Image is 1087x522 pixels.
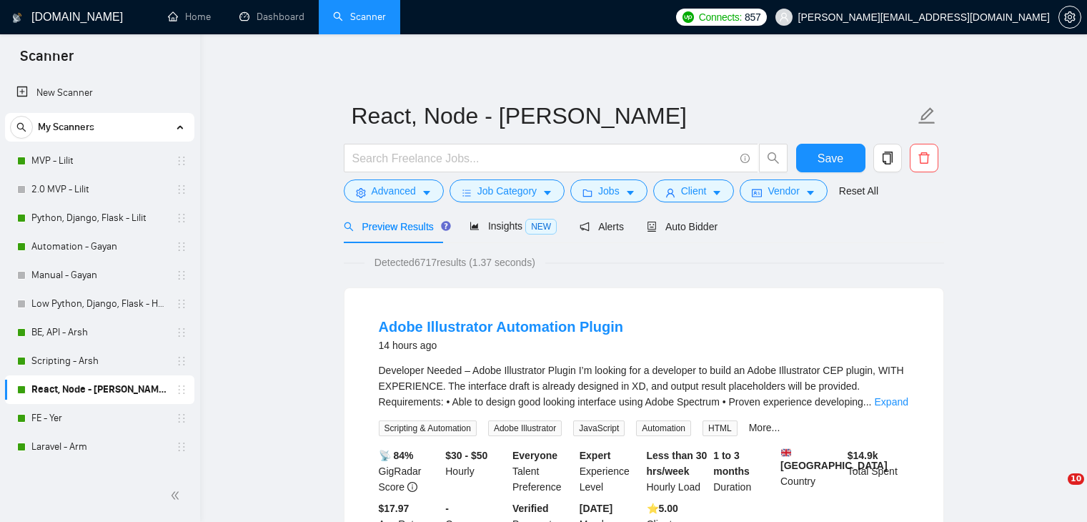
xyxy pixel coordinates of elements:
span: folder [582,187,592,198]
span: Scripting & Automation [379,420,477,436]
span: area-chart [470,221,480,231]
span: holder [176,384,187,395]
span: holder [176,413,187,424]
button: barsJob Categorycaret-down [450,179,565,202]
a: New Scanner [16,79,183,107]
span: Save [818,149,843,167]
span: ... [863,396,872,408]
span: search [760,152,787,164]
span: edit [918,107,936,125]
li: My Scanners [5,113,194,461]
a: FE - Yer [31,404,167,433]
div: Hourly [442,448,510,495]
b: $17.97 [379,503,410,514]
button: copy [873,144,902,172]
b: [GEOGRAPHIC_DATA] [780,448,888,471]
span: Client [681,183,707,199]
span: holder [176,270,187,281]
span: double-left [170,488,184,503]
a: searchScanner [333,11,386,23]
span: copy [874,152,901,164]
span: Connects: [699,9,742,25]
span: Advanced [372,183,416,199]
span: JavaScript [573,420,625,436]
img: upwork-logo.png [683,11,694,23]
button: Save [796,144,865,172]
div: GigRadar Score [376,448,443,495]
img: 🇬🇧 [781,448,791,458]
span: NEW [525,219,557,235]
a: MVP - Lilit [31,147,167,175]
div: Tooltip anchor [440,220,452,232]
span: search [11,122,32,132]
span: Preview Results [344,221,447,232]
span: bars [462,187,472,198]
span: Detected 6717 results (1.37 seconds) [364,255,545,270]
span: setting [356,187,366,198]
b: [DATE] [580,503,612,514]
span: delete [910,152,938,164]
div: Talent Preference [510,448,577,495]
button: delete [910,144,938,172]
span: Scanner [9,46,85,76]
input: Scanner name... [352,98,915,134]
span: user [779,12,789,22]
img: logo [12,6,22,29]
span: 857 [745,9,760,25]
span: holder [176,155,187,167]
span: Jobs [598,183,620,199]
span: Job Category [477,183,537,199]
button: idcardVendorcaret-down [740,179,827,202]
span: holder [176,298,187,310]
div: 14 hours ago [379,337,624,354]
a: Adobe Illustrator Automation Plugin [379,319,624,335]
span: holder [176,441,187,453]
span: Adobe Illustrator [488,420,562,436]
b: 📡 84% [379,450,414,461]
button: search [10,116,33,139]
a: Expand [875,396,908,408]
span: caret-down [805,187,815,198]
span: info-circle [407,482,417,492]
div: Experience Level [577,448,644,495]
b: Verified [512,503,549,514]
span: robot [647,222,657,232]
a: Reset All [839,183,878,199]
input: Search Freelance Jobs... [352,149,734,167]
a: setting [1058,11,1081,23]
span: caret-down [422,187,432,198]
button: userClientcaret-down [653,179,735,202]
span: caret-down [542,187,552,198]
a: Laravel - Arm [31,433,167,461]
span: 10 [1068,473,1084,485]
iframe: Intercom live chat [1038,473,1073,508]
span: holder [176,327,187,338]
div: Country [778,448,845,495]
div: Developer Needed – Adobe Illustrator Plugin I’m looking for a developer to build an Adobe Illustr... [379,363,909,410]
div: Duration [710,448,778,495]
div: Total Spent [845,448,912,495]
span: caret-down [625,187,635,198]
span: Automation [636,420,691,436]
button: setting [1058,6,1081,29]
div: Hourly Load [644,448,711,495]
button: settingAdvancedcaret-down [344,179,444,202]
a: Scripting - Arsh [31,347,167,375]
span: holder [176,184,187,195]
span: user [665,187,675,198]
span: info-circle [740,154,750,163]
a: dashboardDashboard [239,11,304,23]
a: homeHome [168,11,211,23]
a: BE, API - Arsh [31,318,167,347]
b: Less than 30 hrs/week [647,450,708,477]
span: holder [176,212,187,224]
button: search [759,144,788,172]
a: Manual - Gayan [31,261,167,290]
span: search [344,222,354,232]
a: More... [749,422,780,433]
a: Automation - Gayan [31,232,167,261]
span: Insights [470,220,557,232]
b: $30 - $50 [445,450,487,461]
li: New Scanner [5,79,194,107]
a: 2.0 MVP - Lilit [31,175,167,204]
